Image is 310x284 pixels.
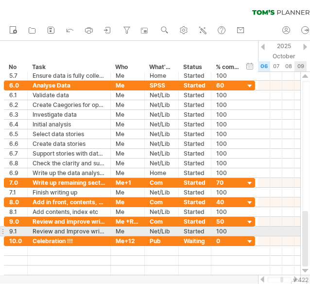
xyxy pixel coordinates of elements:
[216,227,240,236] div: 100
[116,217,139,226] div: Me +RGH
[33,197,105,207] div: Add in front, contents, abstr etc
[33,129,105,139] div: Select data stories
[184,236,206,246] div: Waiting
[116,188,139,197] div: Me
[216,236,240,246] div: 0
[33,227,105,236] div: Review and Improve writing
[9,90,22,100] div: 6.1
[9,197,22,207] div: 8.0
[150,129,173,139] div: Net/Lib
[9,120,22,129] div: 6.4
[9,207,22,216] div: 8.1
[150,197,173,207] div: Com
[33,168,105,177] div: Write up the data analysis section
[184,159,206,168] div: Started
[116,120,139,129] div: Me
[116,178,139,187] div: Me+1
[150,100,173,109] div: Net/Lib
[150,217,173,226] div: Com
[150,227,173,236] div: Net/Lib
[216,71,240,80] div: 100
[116,227,139,236] div: Me
[184,100,206,109] div: Started
[216,90,240,100] div: 100
[33,120,105,129] div: Initial analysis
[150,71,173,80] div: Home
[216,139,240,148] div: 100
[258,61,270,71] div: Monday, 6 October 2025
[184,129,206,139] div: Started
[150,178,173,187] div: Com
[149,62,173,72] div: What's needed
[150,81,173,90] div: SPSS
[116,71,139,80] div: Me
[216,62,239,72] div: % complete
[216,178,240,187] div: 70
[116,129,139,139] div: Me
[150,188,173,197] div: Net/Lib
[9,81,22,90] div: 6.0
[116,197,139,207] div: Me
[184,110,206,119] div: Started
[116,139,139,148] div: Me
[116,159,139,168] div: Me
[9,178,22,187] div: 7.0
[9,110,22,119] div: 6.3
[116,90,139,100] div: Me
[9,217,22,226] div: 9.0
[33,188,105,197] div: Finish writing up
[150,159,173,168] div: Net/Lib
[33,207,105,216] div: Add contents, index etc
[116,110,139,119] div: Me
[184,120,206,129] div: Started
[9,129,22,139] div: 6.5
[9,139,22,148] div: 6.6
[184,188,206,197] div: Started
[115,62,139,72] div: Who
[9,149,22,158] div: 6.7
[184,227,206,236] div: Started
[9,188,22,197] div: 7.1
[150,168,173,177] div: Home
[216,100,240,109] div: 100
[33,110,105,119] div: Investigate data
[291,281,307,284] div: Show Legend
[216,81,240,90] div: 60
[216,110,240,119] div: 100
[216,129,240,139] div: 100
[270,61,282,71] div: Tuesday, 7 October 2025
[216,120,240,129] div: 100
[216,159,240,168] div: 100
[150,236,173,246] div: Pub
[184,71,206,80] div: Started
[116,81,139,90] div: Me
[9,236,22,246] div: 10.0
[33,236,105,246] div: Celebration !!!
[150,139,173,148] div: Net/Lib
[9,100,22,109] div: 6.2
[33,149,105,158] div: Support stories with data, evidence, graphs etc
[184,81,206,90] div: Started
[184,178,206,187] div: Started
[184,197,206,207] div: Started
[9,159,22,168] div: 6.8
[216,207,240,216] div: 100
[116,236,139,246] div: Me+12
[184,168,206,177] div: Started
[9,62,22,72] div: No
[184,207,206,216] div: Started
[216,197,240,207] div: 40
[150,149,173,158] div: Net/Lib
[33,81,105,90] div: Analyse Data
[9,227,22,236] div: 9.1
[216,217,240,226] div: 50
[116,149,139,158] div: Me
[184,139,206,148] div: Started
[33,71,105,80] div: Ensure data is fully collected and secured
[184,90,206,100] div: Started
[33,159,105,168] div: Check the clarity and support of the data stories
[216,149,240,158] div: 100
[33,139,105,148] div: Create data stories
[282,61,294,71] div: Wednesday, 8 October 2025
[33,178,105,187] div: Write up remaining sections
